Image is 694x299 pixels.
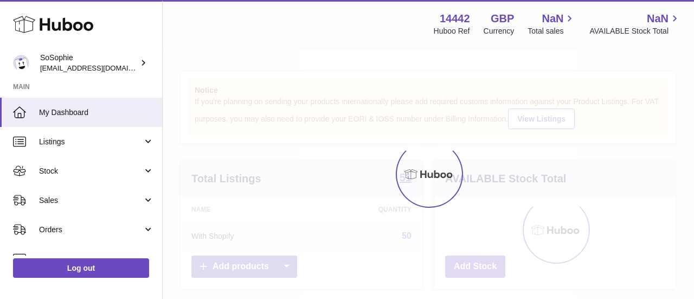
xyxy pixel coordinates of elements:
span: AVAILABLE Stock Total [589,26,681,36]
div: SoSophie [40,53,138,73]
div: Huboo Ref [434,26,470,36]
span: Listings [39,137,143,147]
span: NaN [647,11,669,26]
span: Orders [39,225,143,235]
span: Stock [39,166,143,176]
span: Sales [39,195,143,206]
a: Log out [13,258,149,278]
a: NaN AVAILABLE Stock Total [589,11,681,36]
span: [EMAIL_ADDRESS][DOMAIN_NAME] [40,63,159,72]
strong: GBP [491,11,514,26]
strong: 14442 [440,11,470,26]
span: My Dashboard [39,107,154,118]
span: Total sales [528,26,576,36]
span: Usage [39,254,154,264]
img: internalAdmin-14442@internal.huboo.com [13,55,29,71]
a: NaN Total sales [528,11,576,36]
span: NaN [542,11,563,26]
div: Currency [484,26,515,36]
